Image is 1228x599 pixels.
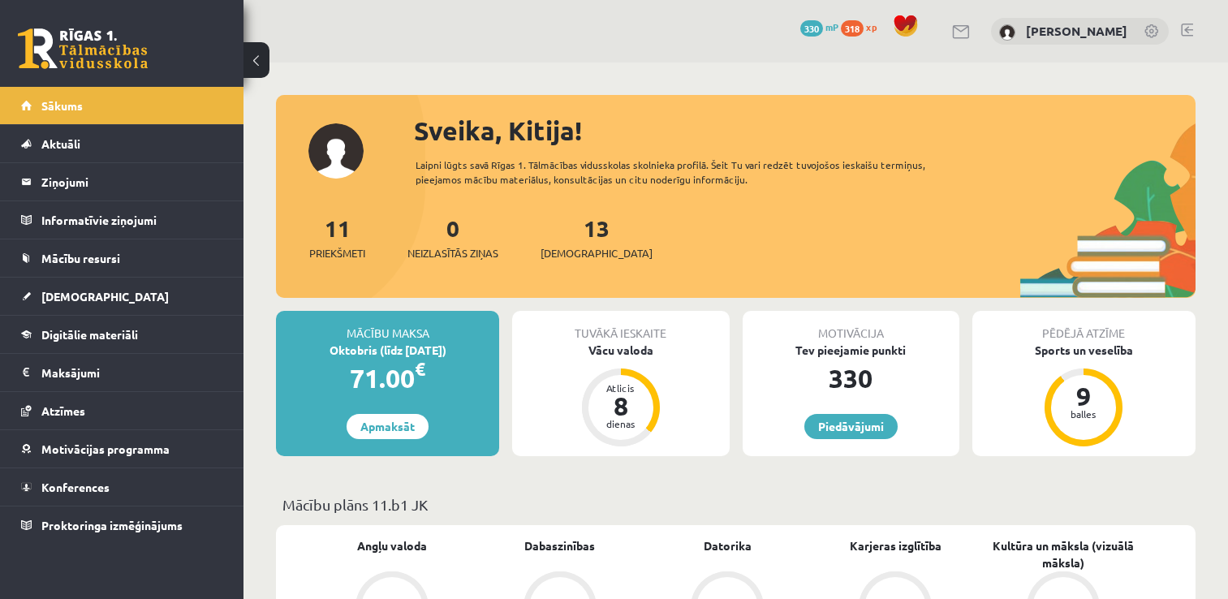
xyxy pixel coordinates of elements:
div: Sports un veselība [972,342,1196,359]
a: Dabaszinības [524,537,595,554]
a: Angļu valoda [357,537,427,554]
span: 330 [800,20,823,37]
a: [PERSON_NAME] [1026,23,1127,39]
a: Digitālie materiāli [21,316,223,353]
div: Laipni lūgts savā Rīgas 1. Tālmācības vidusskolas skolnieka profilā. Šeit Tu vari redzēt tuvojošo... [416,157,967,187]
p: Mācību plāns 11.b1 JK [282,493,1189,515]
div: balles [1059,409,1108,419]
legend: Maksājumi [41,354,223,391]
a: Kultūra un māksla (vizuālā māksla) [979,537,1147,571]
span: [DEMOGRAPHIC_DATA] [541,245,653,261]
a: Vācu valoda Atlicis 8 dienas [512,342,729,449]
a: Proktoringa izmēģinājums [21,506,223,544]
a: Atzīmes [21,392,223,429]
div: Tuvākā ieskaite [512,311,729,342]
div: 8 [597,393,645,419]
div: dienas [597,419,645,429]
a: Piedāvājumi [804,414,898,439]
a: Sports un veselība 9 balles [972,342,1196,449]
a: Motivācijas programma [21,430,223,468]
div: Pēdējā atzīme [972,311,1196,342]
legend: Ziņojumi [41,163,223,200]
a: 0Neizlasītās ziņas [407,213,498,261]
div: Vācu valoda [512,342,729,359]
div: 330 [743,359,959,398]
a: 13[DEMOGRAPHIC_DATA] [541,213,653,261]
div: Oktobris (līdz [DATE]) [276,342,499,359]
a: Datorika [704,537,752,554]
span: Proktoringa izmēģinājums [41,518,183,532]
a: Karjeras izglītība [850,537,941,554]
span: Motivācijas programma [41,442,170,456]
span: Atzīmes [41,403,85,418]
a: 318 xp [841,20,885,33]
span: mP [825,20,838,33]
div: 9 [1059,383,1108,409]
span: Aktuāli [41,136,80,151]
a: Maksājumi [21,354,223,391]
div: Sveika, Kitija! [414,111,1196,150]
span: xp [866,20,877,33]
span: Digitālie materiāli [41,327,138,342]
a: Mācību resursi [21,239,223,277]
span: [DEMOGRAPHIC_DATA] [41,289,169,304]
img: Kitija Borkovska [999,24,1015,41]
span: Priekšmeti [309,245,365,261]
a: Ziņojumi [21,163,223,200]
a: Informatīvie ziņojumi [21,201,223,239]
span: Neizlasītās ziņas [407,245,498,261]
a: Aktuāli [21,125,223,162]
a: [DEMOGRAPHIC_DATA] [21,278,223,315]
span: Mācību resursi [41,251,120,265]
div: 71.00 [276,359,499,398]
a: Sākums [21,87,223,124]
div: Atlicis [597,383,645,393]
a: Konferences [21,468,223,506]
span: € [415,357,425,381]
span: Sākums [41,98,83,113]
div: Mācību maksa [276,311,499,342]
a: Rīgas 1. Tālmācības vidusskola [18,28,148,69]
div: Motivācija [743,311,959,342]
div: Tev pieejamie punkti [743,342,959,359]
legend: Informatīvie ziņojumi [41,201,223,239]
a: 11Priekšmeti [309,213,365,261]
a: Apmaksāt [347,414,429,439]
span: 318 [841,20,864,37]
a: 330 mP [800,20,838,33]
span: Konferences [41,480,110,494]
